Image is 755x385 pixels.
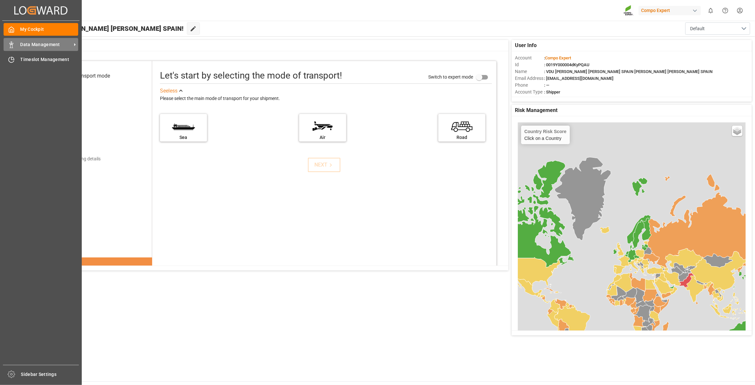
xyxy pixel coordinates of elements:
[163,134,204,141] div: Sea
[624,5,634,16] img: Screenshot%202023-09-29%20at%2010.02.21.png_1712312052.png
[544,62,590,67] span: : 0019Y000004dKyPQAU
[515,42,537,49] span: User Info
[718,3,733,18] button: Help Center
[544,83,549,88] span: : —
[4,53,78,66] a: Timeslot Management
[428,74,473,80] span: Switch to expert mode
[160,69,342,82] div: Let's start by selecting the mode of transport!
[21,371,79,378] span: Sidebar Settings
[314,161,334,169] div: NEXT
[160,95,492,103] div: Please select the main mode of transport for your shipment.
[545,56,571,60] span: Compo Expert
[515,75,544,82] span: Email Address
[703,3,718,18] button: show 0 new notifications
[544,90,560,94] span: : Shipper
[524,129,566,134] h4: Country Risk Score
[515,106,557,114] span: Risk Management
[639,6,701,15] div: Compo Expert
[544,56,571,60] span: :
[302,134,343,141] div: Air
[20,56,79,63] span: Timeslot Management
[515,68,544,75] span: Name
[20,26,79,33] span: My Cockpit
[685,22,750,35] button: open menu
[690,25,705,32] span: Default
[515,55,544,61] span: Account
[515,82,544,89] span: Phone
[732,126,742,136] a: Layers
[544,69,712,74] span: : VDU [PERSON_NAME] [PERSON_NAME] SPAIN [PERSON_NAME] [PERSON_NAME] SPAIN
[27,22,184,35] span: Hello VDU [PERSON_NAME] [PERSON_NAME] SPAIN!
[442,134,482,141] div: Road
[544,76,614,81] span: : [EMAIL_ADDRESS][DOMAIN_NAME]
[639,4,703,17] button: Compo Expert
[160,87,177,95] div: See less
[20,41,72,48] span: Data Management
[524,129,566,141] div: Click on a Country
[60,72,110,80] div: Select transport mode
[308,158,340,172] button: NEXT
[4,23,78,36] a: My Cockpit
[515,89,544,95] span: Account Type
[515,61,544,68] span: Id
